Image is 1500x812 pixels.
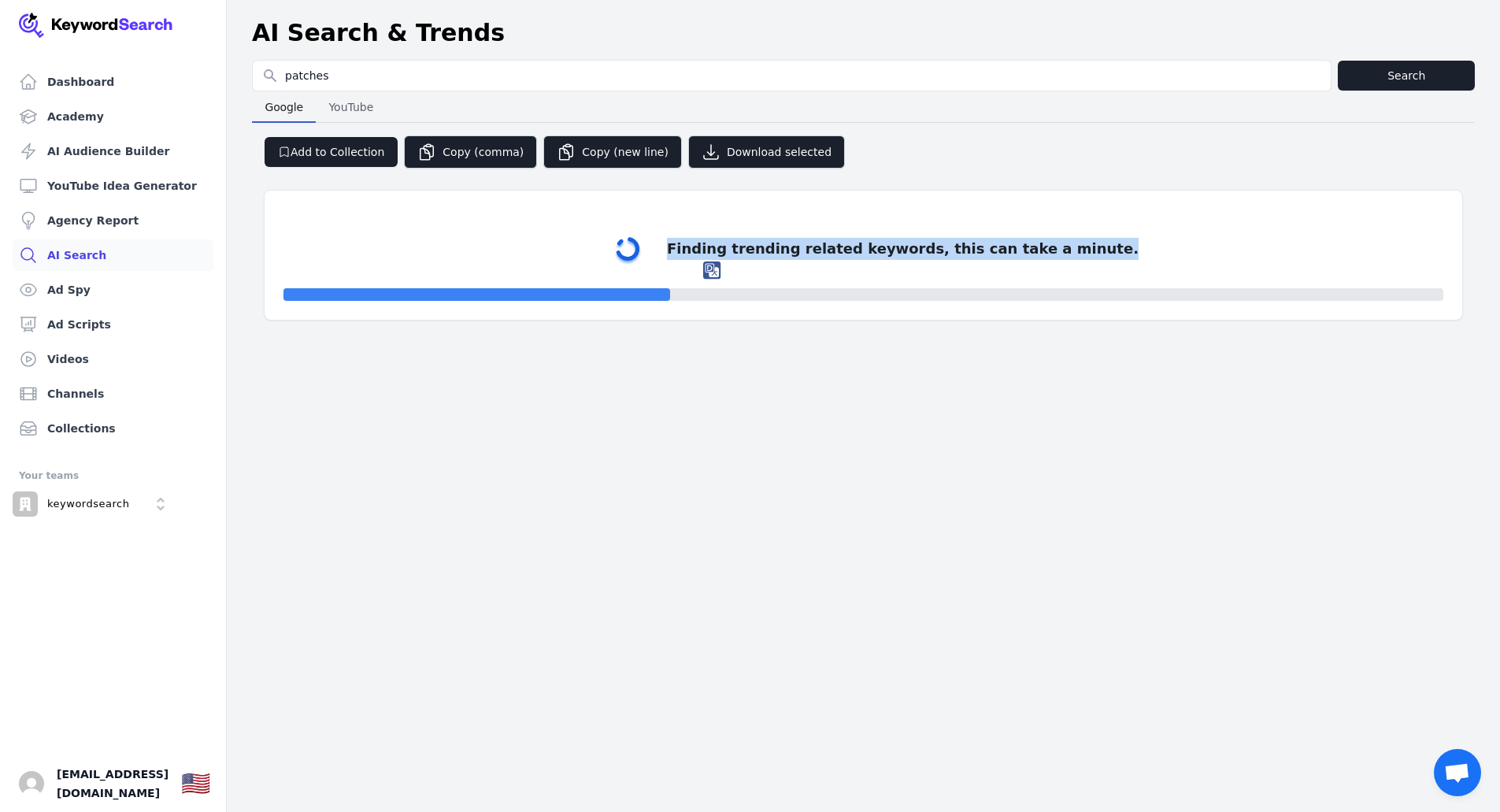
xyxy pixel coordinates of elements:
[181,768,210,799] button: 🇺🇸
[19,771,44,796] button: Open user button
[688,135,845,169] button: Download selected
[13,101,213,132] a: Academy
[404,135,537,169] button: Copy (comma)
[13,491,173,517] button: Open organization switcher
[252,19,505,47] h1: AI Search & Trends
[57,765,169,803] span: [EMAIL_ADDRESS][DOMAIN_NAME]
[13,309,213,340] a: Ad Scripts
[322,96,380,118] span: YouTube
[181,769,210,798] div: 🇺🇸
[13,378,213,410] a: Channels
[253,61,1331,91] input: Search
[258,96,309,118] span: Google
[13,135,213,167] a: AI Audience Builder
[13,274,213,306] a: Ad Spy
[667,238,1139,260] div: Finding trending related keywords, this can take a minute.
[543,135,682,169] button: Copy (new line)
[19,466,207,485] div: Your teams
[265,137,398,167] button: Add to Collection
[13,413,213,444] a: Collections
[1338,61,1475,91] button: Search
[47,497,129,511] p: keywordsearch
[13,170,213,202] a: YouTube Idea Generator
[13,343,213,375] a: Videos
[19,13,173,38] img: Your Company
[13,205,213,236] a: Agency Report
[13,66,213,98] a: Dashboard
[13,491,38,517] img: keywordsearch
[1434,749,1481,796] div: Open chat
[13,239,213,271] a: AI Search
